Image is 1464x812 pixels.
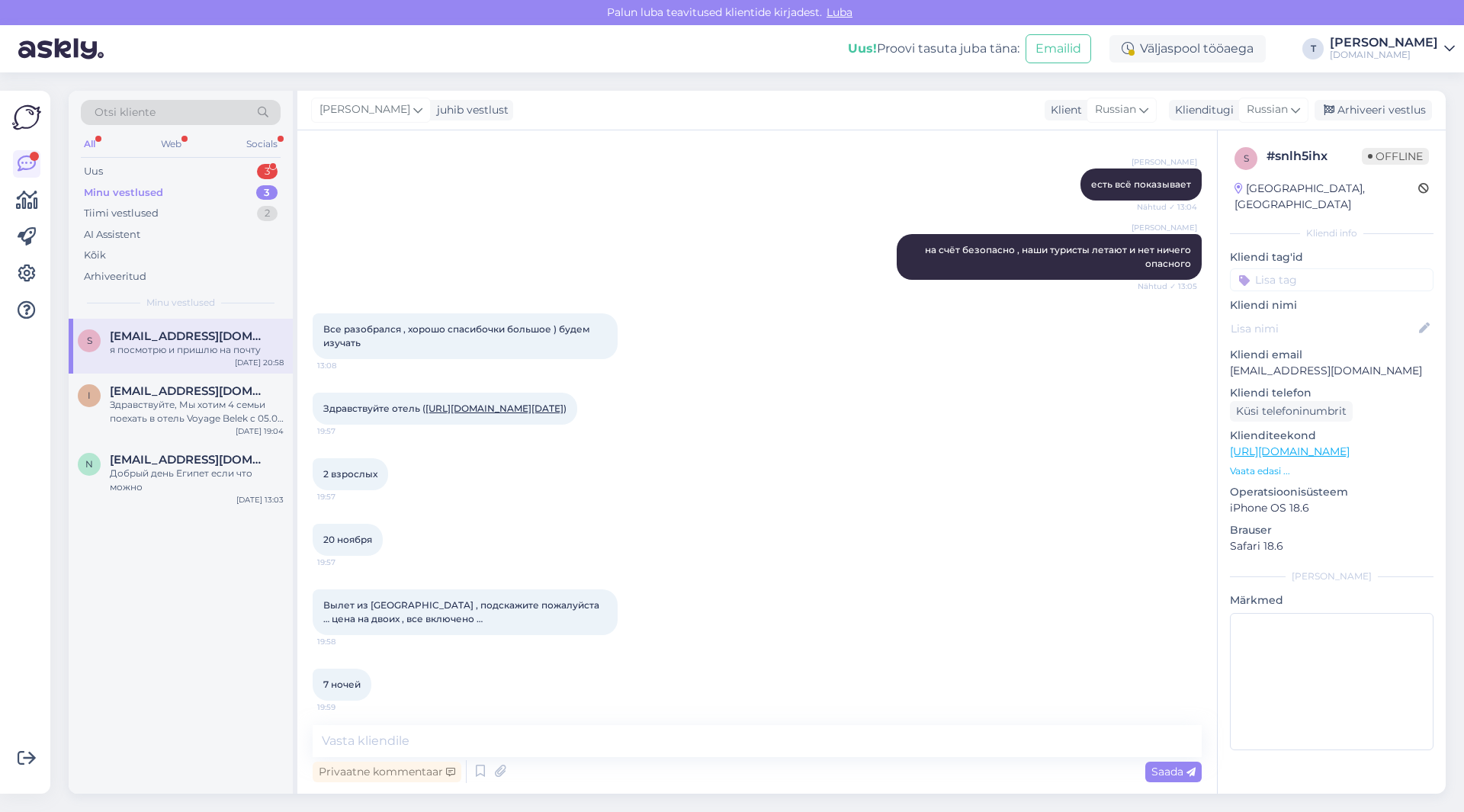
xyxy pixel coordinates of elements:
[317,701,374,713] span: 19:59
[1230,445,1350,458] a: [URL][DOMAIN_NAME]
[317,425,374,437] span: 19:57
[1230,592,1433,608] p: Märkmed
[110,343,284,357] div: я посмотрю и пришлю на почту
[84,227,140,242] div: AI Assistent
[1330,49,1438,61] div: [DOMAIN_NAME]
[1230,570,1433,583] div: [PERSON_NAME]
[84,185,163,201] div: Minu vestlused
[243,134,281,154] div: Socials
[256,185,278,201] div: 3
[1231,320,1416,337] input: Lisa nimi
[323,679,361,690] span: 7 ночей
[317,491,374,502] span: 19:57
[1244,152,1249,164] span: s
[313,762,461,782] div: Privaatne kommentaar
[323,403,567,414] span: Здравствуйте отель ( )
[110,453,268,467] span: niedrupem@inbox.lv
[925,244,1193,269] span: на счёт безопасно , наши туристы летают и нет ничего опасного
[1330,37,1455,61] a: [PERSON_NAME][DOMAIN_NAME]
[81,134,98,154] div: All
[1247,101,1288,118] span: Russian
[84,269,146,284] div: Arhiveeritud
[1137,201,1197,213] span: Nähtud ✓ 13:04
[1230,226,1433,240] div: Kliendi info
[1362,148,1429,165] span: Offline
[319,101,410,118] span: [PERSON_NAME]
[236,425,284,437] div: [DATE] 19:04
[1091,178,1191,190] span: есть всё показывает
[425,403,563,414] a: [URL][DOMAIN_NAME][DATE]
[323,323,592,348] span: Все разобрался , хорошо спасибочки большое ) будем изучать
[84,248,106,263] div: Kõik
[12,103,41,132] img: Askly Logo
[1230,249,1433,265] p: Kliendi tag'id
[1045,102,1082,118] div: Klient
[1132,222,1197,233] span: [PERSON_NAME]
[235,357,284,368] div: [DATE] 20:58
[317,636,374,647] span: 19:58
[1109,35,1266,63] div: Väljaspool tööaega
[87,335,92,346] span: s
[95,104,156,120] span: Otsi kliente
[110,467,284,494] div: Добрый день Египет если что можно
[85,458,93,470] span: n
[1230,401,1353,422] div: Küsi telefoninumbrit
[1230,297,1433,313] p: Kliendi nimi
[236,494,284,505] div: [DATE] 13:03
[317,557,374,568] span: 19:57
[1230,522,1433,538] p: Brauser
[1230,363,1433,379] p: [EMAIL_ADDRESS][DOMAIN_NAME]
[1230,500,1433,516] p: iPhone OS 18.6
[1138,281,1197,292] span: Nähtud ✓ 13:05
[257,206,278,221] div: 2
[1151,765,1196,778] span: Saada
[822,5,857,19] span: Luba
[431,102,509,118] div: juhib vestlust
[110,329,268,343] span: srgjvy@gmail.com
[323,468,377,480] span: 2 взрослых
[110,384,268,398] span: Info@europellet.ee
[84,164,103,179] div: Uus
[1230,464,1433,478] p: Vaata edasi ...
[1230,428,1433,444] p: Klienditeekond
[1169,102,1234,118] div: Klienditugi
[110,398,284,425] div: Здравствуйте, Мы хотим 4 семьи поехать в отель Voyage Belek с 05.06 [DATE] номера в главном здани...
[158,134,185,154] div: Web
[848,41,877,56] b: Uus!
[317,360,374,371] span: 13:08
[84,206,159,221] div: Tiimi vestlused
[146,296,215,310] span: Minu vestlused
[1234,181,1418,213] div: [GEOGRAPHIC_DATA], [GEOGRAPHIC_DATA]
[1315,100,1432,120] div: Arhiveeri vestlus
[1230,484,1433,500] p: Operatsioonisüsteem
[1095,101,1136,118] span: Russian
[1267,147,1362,165] div: # snlh5ihx
[848,40,1019,58] div: Proovi tasuta juba täna:
[1302,38,1324,59] div: T
[257,164,278,179] div: 3
[1330,37,1438,49] div: [PERSON_NAME]
[1132,156,1197,168] span: [PERSON_NAME]
[1230,268,1433,291] input: Lisa tag
[1230,538,1433,554] p: Safari 18.6
[323,534,372,545] span: 20 ноября
[1230,385,1433,401] p: Kliendi telefon
[323,599,602,624] span: Вылет из [GEOGRAPHIC_DATA] , подскажите пожалуйста … цена на двоих , все включено …
[1026,34,1091,63] button: Emailid
[88,390,91,401] span: I
[1230,347,1433,363] p: Kliendi email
